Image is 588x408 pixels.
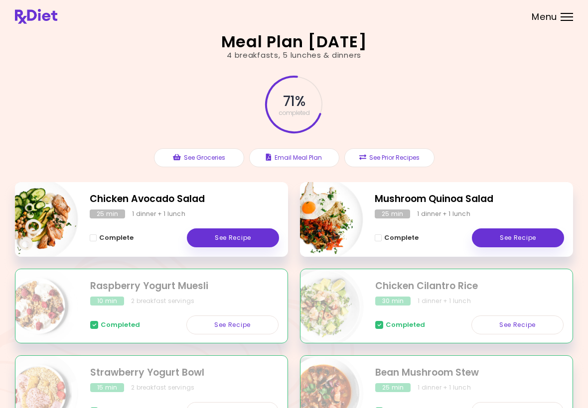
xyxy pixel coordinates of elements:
span: Complete [384,234,419,242]
div: 1 dinner + 1 lunch [418,297,471,306]
h2: Chicken Avocado Salad [90,192,279,206]
span: Completed [101,321,140,329]
button: Complete - Mushroom Quinoa Salad [375,232,419,244]
div: 10 min [90,297,124,306]
a: See Recipe - Chicken Cilantro Rice [471,315,564,334]
a: See Recipe - Mushroom Quinoa Salad [472,228,564,247]
div: 25 min [375,209,410,218]
h2: Chicken Cilantro Rice [375,279,564,294]
div: 30 min [375,297,411,306]
button: See Prior Recipes [344,148,435,167]
h2: Mushroom Quinoa Salad [375,192,564,206]
a: See Recipe - Chicken Avocado Salad [187,228,279,247]
span: Menu [532,12,557,21]
img: Info - Mushroom Quinoa Salad [281,178,363,261]
h2: Strawberry Yogurt Bowl [90,366,279,380]
img: RxDiet [15,9,57,24]
button: Complete - Chicken Avocado Salad [90,232,134,244]
button: See Groceries [154,148,244,167]
span: completed [279,110,310,116]
h2: Bean Mushroom Stew [375,366,564,380]
div: 1 dinner + 1 lunch [418,383,471,392]
span: Completed [386,321,425,329]
div: 25 min [90,209,125,218]
div: 15 min [90,383,124,392]
div: 2 breakfast servings [131,383,194,392]
div: 1 dinner + 1 lunch [417,209,470,218]
span: 71 % [283,93,304,110]
div: 4 breakfasts , 5 lunches & dinners [227,50,361,61]
div: 1 dinner + 1 lunch [132,209,185,218]
span: Complete [99,234,134,242]
div: 2 breakfast servings [131,297,194,306]
div: 25 min [375,383,411,392]
h2: Raspberry Yogurt Muesli [90,279,279,294]
button: Email Meal Plan [249,148,339,167]
img: Info - Chicken Cilantro Rice [281,265,364,348]
h2: Meal Plan [DATE] [221,34,367,50]
a: See Recipe - Raspberry Yogurt Muesli [186,315,279,334]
